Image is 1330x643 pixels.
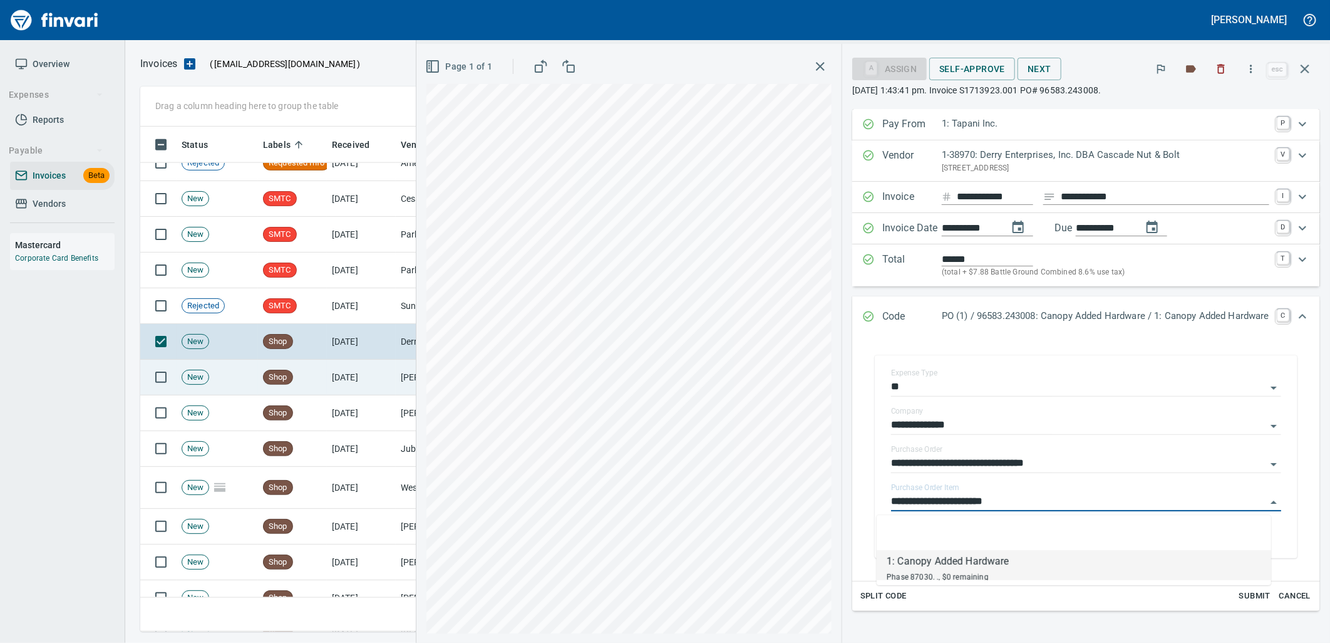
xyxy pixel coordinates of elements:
span: Expenses [9,87,103,103]
span: New [182,592,209,604]
div: Assign [852,63,927,73]
a: Vendors [10,190,115,218]
button: Submit [1235,587,1275,606]
p: Code [882,309,942,325]
span: Received [332,137,369,152]
button: Upload an Invoice [177,56,202,71]
button: Flag [1147,55,1175,83]
button: Labels [1177,55,1205,83]
p: ( ) [202,58,361,70]
div: Expand [852,338,1320,611]
span: Reports [33,112,64,128]
p: Invoice Date [882,221,942,237]
span: SMTC [264,229,296,241]
td: Sunstate Equipment Co (1-30297) [396,288,521,324]
span: Split Code [860,589,907,604]
button: Page 1 of 1 [423,55,497,78]
p: Due [1054,221,1114,236]
button: Open [1265,379,1282,397]
a: Overview [10,50,115,78]
h5: [PERSON_NAME] [1212,13,1287,26]
p: [STREET_ADDRESS] [942,162,1269,175]
td: Parkrose Hardware (1-10776) [396,217,521,253]
span: Submit [1238,589,1272,604]
span: Overview [33,56,70,72]
span: [EMAIL_ADDRESS][DOMAIN_NAME] [213,58,357,70]
td: [PERSON_NAME] (1-39993) [396,360,521,395]
label: Expense Type [891,370,937,377]
p: [DATE] 1:43:41 pm. Invoice S1713923.001 PO# 96583.243008. [852,84,1320,97]
button: Split Code [857,587,910,606]
p: Vendor [882,148,942,174]
td: [DATE] [327,360,396,395]
span: Status [182,137,224,152]
td: Derry Enterprises, Inc. DBA Cascade Nut & Bolt (1-38970) [396,324,521,360]
a: V [1277,148,1289,160]
div: 1: Canopy Added Hardware [887,554,1009,569]
span: Shop [264,482,292,494]
a: I [1277,189,1289,202]
span: New [182,229,209,241]
button: Close [1265,494,1282,511]
span: New [182,407,209,419]
span: Next [1028,61,1051,77]
span: Payable [9,143,103,159]
td: [DATE] [327,253,396,288]
span: Shop [264,407,292,419]
span: Rejected [182,300,224,312]
td: [PERSON_NAME] Machinery Co (1-10794) [396,545,521,580]
a: Corporate Card Benefits [15,254,98,263]
span: New [182,443,209,455]
td: Cessco Inc (1-10167) [396,181,521,217]
button: [PERSON_NAME] [1209,10,1290,29]
div: Expand [852,213,1320,244]
span: Labels [263,137,291,152]
span: Shop [264,372,292,384]
span: Shop [264,592,292,604]
button: Cancel [1275,587,1315,606]
a: Reports [10,106,115,134]
span: New [182,557,209,568]
a: D [1277,221,1289,233]
p: PO (1) / 96583.243008: Canopy Added Hardware / 1: Canopy Added Hardware [942,309,1269,323]
a: T [1277,252,1289,264]
button: Payable [4,139,108,162]
td: [DATE] [327,217,396,253]
span: Status [182,137,208,152]
span: Vendor / From [401,137,458,152]
span: New [182,193,209,205]
label: Purchase Order Item [891,484,959,492]
span: Vendors [33,196,66,212]
span: New [182,336,209,348]
div: Expand [852,140,1320,182]
img: Finvari [8,5,101,35]
button: Next [1018,58,1061,81]
p: Pay From [882,117,942,133]
span: New [182,482,209,494]
button: change date [1003,212,1033,243]
button: Expenses [4,83,108,107]
span: Shop [264,557,292,568]
a: esc [1268,63,1287,76]
span: Labels [263,137,307,152]
button: More [1237,55,1265,83]
div: Expand [852,182,1320,213]
span: Phase 87030. ., $0 remaining [887,573,989,582]
td: [DATE] [327,395,396,431]
span: Beta [83,169,110,183]
a: C [1277,309,1289,321]
p: (total + $7.88 Battle Ground Combined 8.6% use tax) [942,266,1269,279]
td: [DATE] [327,288,396,324]
td: Parkrose Hardware (1-10776) [396,253,521,288]
span: Self-Approve [939,61,1005,77]
p: Invoice [882,189,942,206]
button: Open [1265,456,1282,473]
button: Discard [1207,55,1235,83]
h6: Mastercard [15,238,115,252]
span: Shop [264,336,292,348]
td: [PERSON_NAME] Machinery Co (1-10794) [396,580,521,616]
span: Page 1 of 1 [428,59,492,75]
td: [PERSON_NAME] Machinery Co (1-10794) [396,509,521,545]
td: [DATE] [327,545,396,580]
